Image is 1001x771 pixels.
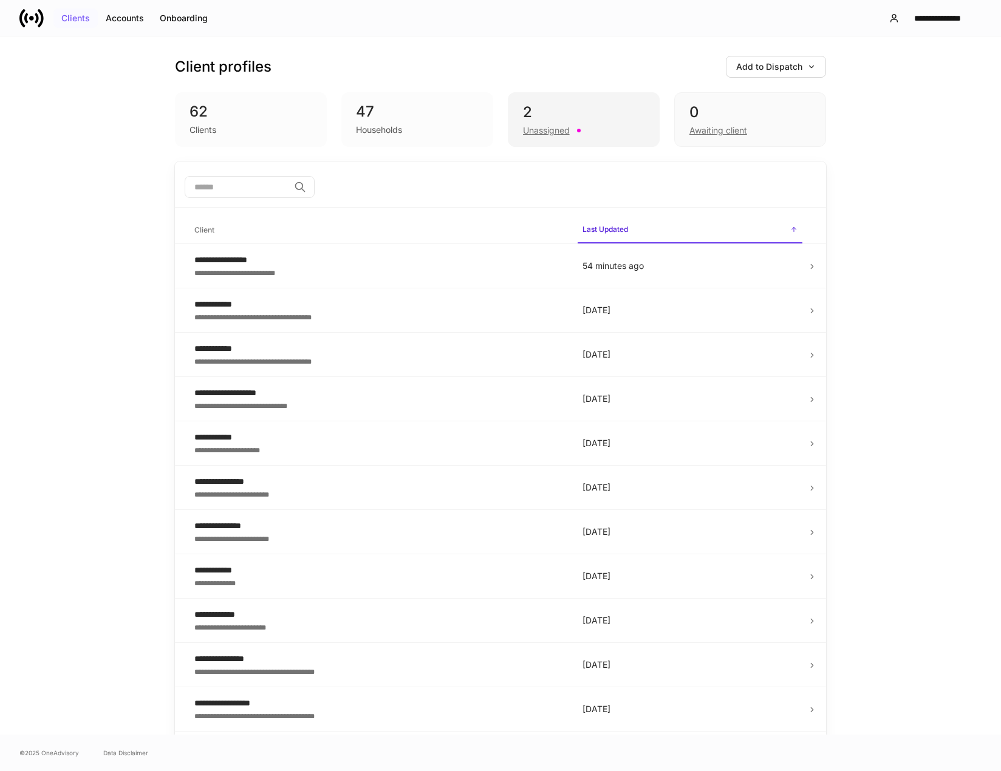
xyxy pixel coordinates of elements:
[689,124,747,137] div: Awaiting client
[523,124,570,137] div: Unassigned
[106,14,144,22] div: Accounts
[689,103,811,122] div: 0
[194,224,214,236] h6: Client
[508,92,660,147] div: 2Unassigned
[582,304,798,316] p: [DATE]
[582,393,798,405] p: [DATE]
[190,102,312,121] div: 62
[61,14,90,22] div: Clients
[582,703,798,715] p: [DATE]
[582,570,798,582] p: [DATE]
[674,92,826,147] div: 0Awaiting client
[582,223,628,235] h6: Last Updated
[53,8,98,28] button: Clients
[582,260,798,272] p: 54 minutes ago
[582,437,798,449] p: [DATE]
[160,14,208,22] div: Onboarding
[582,348,798,361] p: [DATE]
[582,481,798,494] p: [DATE]
[356,102,479,121] div: 47
[152,8,216,28] button: Onboarding
[190,124,216,136] div: Clients
[726,56,826,78] button: Add to Dispatch
[103,748,148,758] a: Data Disclaimer
[582,659,798,671] p: [DATE]
[578,217,802,243] span: Last Updated
[356,124,402,136] div: Households
[190,218,568,243] span: Client
[582,526,798,538] p: [DATE]
[582,614,798,627] p: [DATE]
[19,748,79,758] span: © 2025 OneAdvisory
[175,57,272,76] h3: Client profiles
[736,63,816,71] div: Add to Dispatch
[523,103,644,122] div: 2
[98,8,152,28] button: Accounts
